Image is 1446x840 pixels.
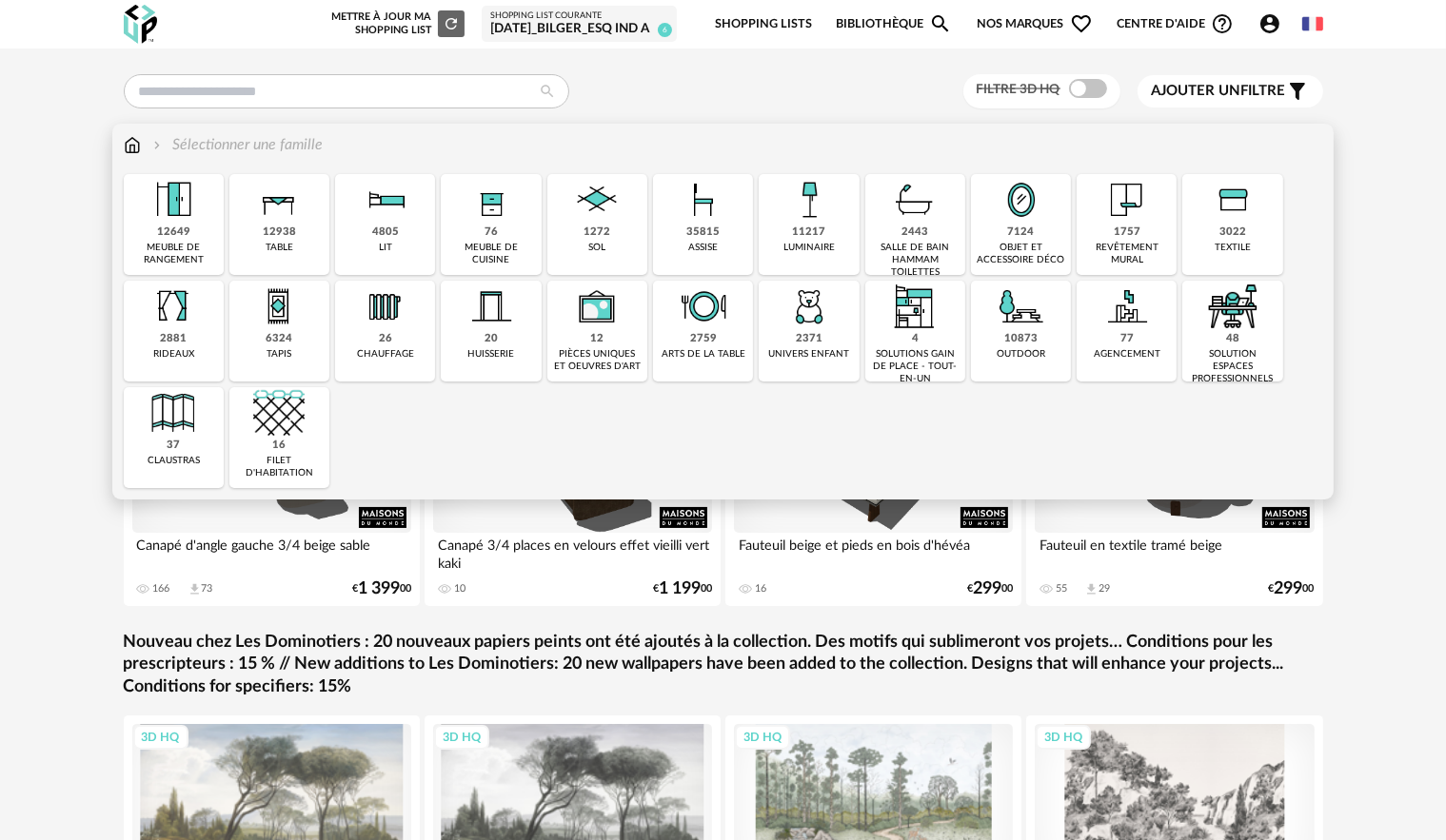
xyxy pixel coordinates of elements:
div: objet et accessoire déco [977,242,1065,266]
div: Mettre à jour ma Shopping List [327,10,465,37]
img: Luminaire.png [783,174,835,225]
div: 37 [167,439,180,453]
div: 4805 [372,225,399,240]
div: 3D HQ [735,725,790,750]
span: Ajouter un [1152,84,1241,98]
a: Nouveau chez Les Dominotiers : 20 nouveaux papiers peints ont été ajoutés à la collection. Des mo... [124,632,1323,698]
div: 12 [590,332,604,346]
div: Fauteuil en textile tramé beige [1035,533,1315,571]
div: 3D HQ [434,725,489,750]
img: ToutEnUn.png [889,281,941,332]
span: Filter icon [1286,80,1309,103]
div: 10873 [1004,332,1038,346]
img: Tapis.png [253,281,305,332]
span: Account Circle icon [1258,12,1290,35]
span: 1 399 [358,582,400,596]
div: € 00 [653,582,712,596]
div: 2759 [690,332,717,346]
div: 3022 [1219,225,1246,240]
div: 48 [1226,332,1239,346]
div: 16 [755,582,766,596]
div: univers enfant [768,348,849,361]
div: 166 [153,582,170,596]
div: 73 [202,582,213,596]
div: 29 [1099,582,1110,596]
div: 35815 [686,225,720,240]
div: lit [379,242,392,254]
div: 12649 [157,225,190,240]
div: € 00 [967,582,1013,596]
div: 1272 [584,225,610,240]
div: 26 [379,332,392,346]
a: Shopping List courante [DATE]_BILGER_ESQ IND A 6 [490,10,668,38]
div: 3D HQ [133,725,188,750]
div: chauffage [357,348,414,361]
div: 3D HQ [1036,725,1091,750]
span: Heart Outline icon [1070,12,1093,35]
span: Nos marques [977,2,1093,47]
span: Download icon [1084,582,1099,596]
div: 2443 [901,225,928,240]
div: 6324 [266,332,292,346]
div: 20 [485,332,498,346]
div: Fauteuil beige et pieds en bois d'hévéa [734,533,1014,571]
img: Radiateur.png [360,281,411,332]
img: fr [1302,13,1323,34]
div: sol [588,242,605,254]
div: Canapé 3/4 places en velours effet vieilli vert kaki [433,533,713,571]
div: huisserie [468,348,515,361]
div: tapis [267,348,291,361]
img: Sol.png [571,174,623,225]
img: Miroir.png [996,174,1047,225]
div: € 00 [1269,582,1315,596]
span: Refresh icon [443,18,460,29]
a: BibliothèqueMagnify icon [836,2,952,47]
span: filtre [1152,82,1286,101]
span: Centre d'aideHelp Circle Outline icon [1117,12,1234,35]
img: Huiserie.png [465,281,517,332]
img: Assise.png [678,174,729,225]
img: Textile.png [1207,174,1258,225]
div: claustras [148,455,200,467]
img: Literie.png [360,174,411,225]
div: revêtement mural [1082,242,1171,266]
span: 6 [658,23,672,37]
div: agencement [1094,348,1160,361]
img: Agencement.png [1101,281,1153,332]
img: Papier%20peint.png [1101,174,1153,225]
button: Ajouter unfiltre Filter icon [1138,75,1323,107]
span: Help Circle Outline icon [1211,12,1234,35]
div: salle de bain hammam toilettes [871,242,960,279]
div: [DATE]_BILGER_ESQ IND A [490,21,668,38]
div: € 00 [352,582,411,596]
div: assise [688,242,718,254]
span: Account Circle icon [1258,12,1281,35]
div: Sélectionner une famille [149,134,324,156]
div: 77 [1120,332,1134,346]
img: Salle%20de%20bain.png [889,174,941,225]
img: Table.png [253,174,305,225]
img: Rideaux.png [148,281,199,332]
img: OXP [124,5,157,44]
img: espace-de-travail.png [1207,281,1258,332]
span: Magnify icon [929,12,952,35]
img: UniqueOeuvre.png [571,281,623,332]
div: textile [1215,242,1251,254]
div: meuble de rangement [129,242,218,266]
div: 16 [272,439,286,453]
a: Shopping Lists [715,2,812,47]
div: 11217 [792,225,825,240]
img: Rangement.png [465,174,517,225]
div: Shopping List courante [490,10,668,22]
div: 2371 [796,332,822,346]
div: table [266,242,293,254]
span: Filtre 3D HQ [977,83,1060,96]
div: solutions gain de place - tout-en-un [871,348,960,385]
span: 299 [973,582,1001,596]
div: pièces uniques et oeuvres d'art [553,348,642,373]
div: outdoor [997,348,1045,361]
div: arts de la table [662,348,745,361]
span: 1 199 [659,582,701,596]
img: svg+xml;base64,PHN2ZyB3aWR0aD0iMTYiIGhlaWdodD0iMTYiIHZpZXdCb3g9IjAgMCAxNiAxNiIgZmlsbD0ibm9uZSIgeG... [149,134,165,156]
div: 10 [454,582,465,596]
